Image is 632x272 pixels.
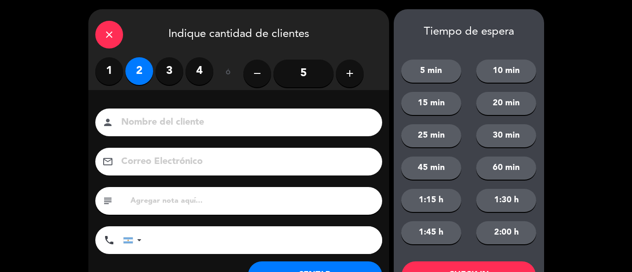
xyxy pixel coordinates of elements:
[155,57,183,85] label: 3
[243,60,271,87] button: remove
[394,25,544,39] div: Tiempo de espera
[104,29,115,40] i: close
[130,194,375,207] input: Agregar nota aquí...
[120,115,370,131] input: Nombre del cliente
[124,227,145,254] div: Argentina: +54
[88,9,389,57] div: Indique cantidad de clientes
[401,189,461,212] button: 1:15 h
[476,124,536,147] button: 30 min
[186,57,213,85] label: 4
[252,68,263,79] i: remove
[476,60,536,83] button: 10 min
[401,157,461,180] button: 45 min
[401,221,461,244] button: 1:45 h
[213,57,243,90] div: ó
[401,60,461,83] button: 5 min
[102,195,113,206] i: subject
[476,189,536,212] button: 1:30 h
[476,92,536,115] button: 20 min
[476,221,536,244] button: 2:00 h
[104,235,115,246] i: phone
[102,156,113,167] i: email
[476,157,536,180] button: 60 min
[401,92,461,115] button: 15 min
[344,68,355,79] i: add
[95,57,123,85] label: 1
[401,124,461,147] button: 25 min
[102,117,113,128] i: person
[120,154,370,170] input: Correo Electrónico
[336,60,364,87] button: add
[125,57,153,85] label: 2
